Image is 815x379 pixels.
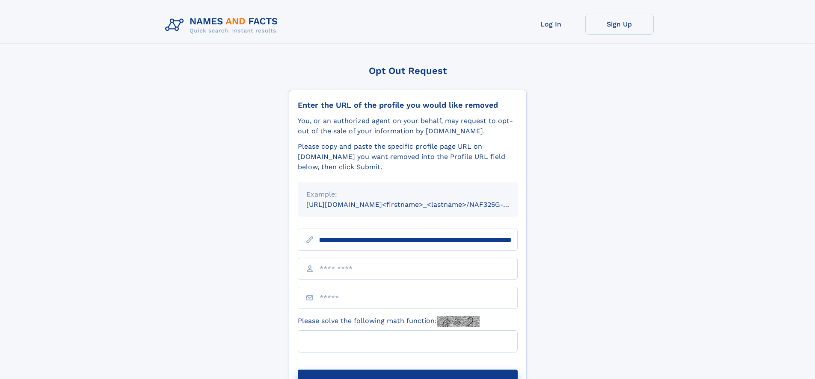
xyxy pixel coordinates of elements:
[298,116,518,136] div: You, or an authorized agent on your behalf, may request to opt-out of the sale of your informatio...
[289,65,527,76] div: Opt Out Request
[517,14,585,35] a: Log In
[306,200,534,209] small: [URL][DOMAIN_NAME]<firstname>_<lastname>/NAF325G-xxxxxxxx
[298,141,518,172] div: Please copy and paste the specific profile page URL on [DOMAIN_NAME] you want removed into the Pr...
[306,189,509,200] div: Example:
[298,100,518,110] div: Enter the URL of the profile you would like removed
[162,14,285,37] img: Logo Names and Facts
[585,14,654,35] a: Sign Up
[298,316,480,327] label: Please solve the following math function:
